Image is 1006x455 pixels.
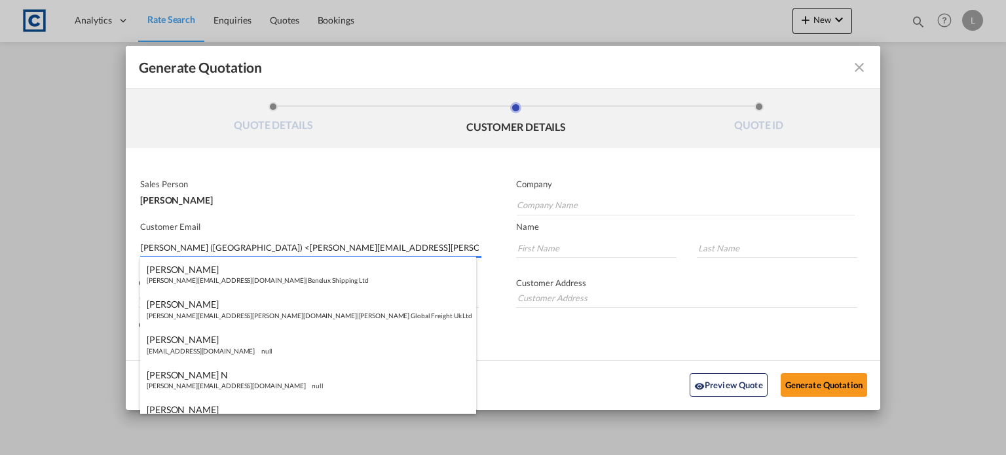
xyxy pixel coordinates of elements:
[152,102,395,137] li: QUOTE DETAILS
[140,179,478,189] p: Sales Person
[140,221,481,232] p: Customer Email
[516,179,855,189] p: Company
[139,288,479,308] input: Contact Number
[697,238,857,258] input: Last Name
[694,381,705,391] md-icon: icon-eye
[395,102,638,137] li: CUSTOMER DETAILS
[140,189,478,205] div: [PERSON_NAME]
[139,278,479,288] p: Contact
[139,319,832,330] p: CC Emails
[781,373,867,397] button: Generate Quotation
[139,59,262,76] span: Generate Quotation
[516,278,586,288] span: Customer Address
[851,60,867,75] md-icon: icon-close fg-AAA8AD cursor m-0
[517,196,855,215] input: Company Name
[516,288,857,308] input: Customer Address
[516,238,677,258] input: First Name
[637,102,880,137] li: QUOTE ID
[516,221,880,232] p: Name
[690,373,768,397] button: icon-eyePreview Quote
[126,46,880,410] md-dialog: Generate QuotationQUOTE ...
[141,238,481,258] input: Search by Customer Name/Email Id/Company
[139,335,832,361] md-chips-wrap: Chips container. Enter the text area, then type text, and press enter to add a chip.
